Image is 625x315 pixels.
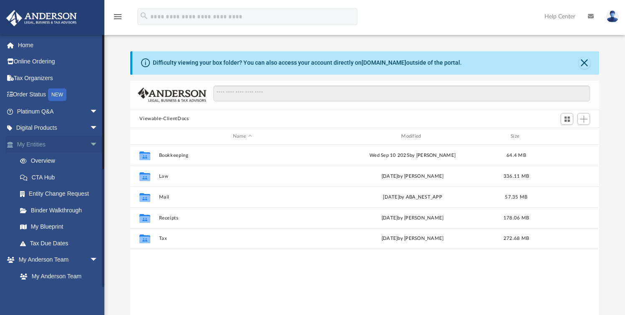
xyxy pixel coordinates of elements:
button: Viewable-ClientDocs [139,115,189,123]
button: Tax [159,236,326,242]
a: Online Ordering [6,53,111,70]
a: My Anderson Team [12,268,102,285]
div: Difficulty viewing your box folder? You can also access your account directly on outside of the p... [153,58,462,67]
button: Mail [159,194,326,200]
span: 178.06 MB [504,216,529,220]
span: 336.11 MB [504,174,529,179]
div: id [134,133,155,140]
span: 57.35 MB [505,195,528,199]
div: [DATE] by [PERSON_NAME] [329,235,496,243]
img: User Pic [606,10,619,23]
img: Anderson Advisors Platinum Portal [4,10,79,26]
a: Tax Organizers [6,70,111,86]
a: [DOMAIN_NAME] [362,59,406,66]
i: search [139,11,149,20]
a: Entity Change Request [12,186,111,202]
span: arrow_drop_down [90,103,106,120]
button: Receipts [159,215,326,221]
div: Wed Sep 10 2025 by [PERSON_NAME] [329,152,496,159]
button: Switch to Grid View [561,113,573,125]
span: arrow_drop_down [90,252,106,269]
a: Tax Due Dates [12,235,111,252]
a: menu [113,16,123,22]
div: Modified [329,133,496,140]
input: Search files and folders [213,86,590,101]
span: arrow_drop_down [90,136,106,153]
a: Digital Productsarrow_drop_down [6,120,111,136]
div: [DATE] by ABA_NEST_APP [329,194,496,201]
div: [DATE] by [PERSON_NAME] [329,173,496,180]
div: NEW [48,88,66,101]
div: id [537,133,595,140]
button: Close [579,57,590,69]
a: My Anderson Teamarrow_drop_down [6,252,106,268]
a: Overview [12,153,111,169]
div: Name [159,133,326,140]
a: Order StatusNEW [6,86,111,103]
i: menu [113,12,123,22]
a: Binder Walkthrough [12,202,111,219]
button: Law [159,174,326,179]
button: Add [577,113,590,125]
a: My Blueprint [12,219,106,235]
button: Bookkeeping [159,153,326,158]
span: 64.4 MB [506,153,526,158]
span: 272.68 MB [504,237,529,241]
a: Home [6,37,111,53]
a: My Entitiesarrow_drop_down [6,136,111,153]
a: CTA Hub [12,169,111,186]
div: [DATE] by [PERSON_NAME] [329,214,496,222]
div: Size [500,133,533,140]
a: Platinum Q&Aarrow_drop_down [6,103,111,120]
a: Anderson System [12,285,106,301]
span: arrow_drop_down [90,120,106,137]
